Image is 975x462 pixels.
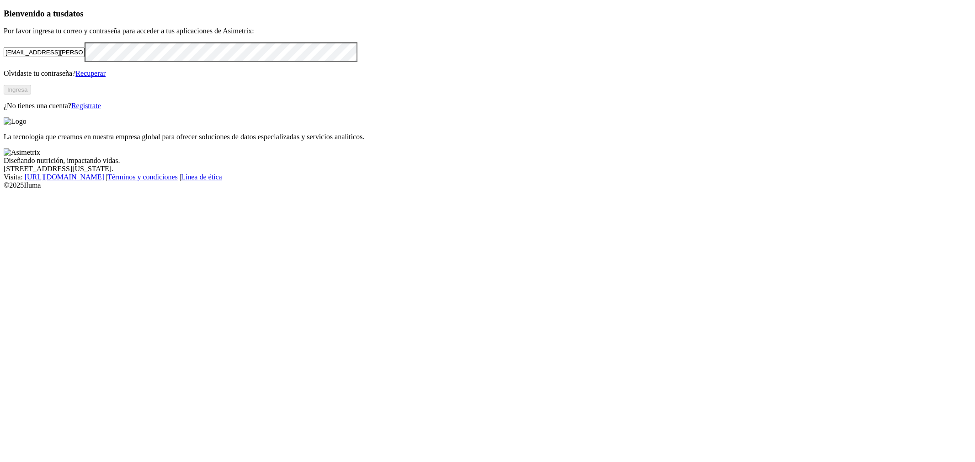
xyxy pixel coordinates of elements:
h3: Bienvenido a tus [4,9,971,19]
p: La tecnología que creamos en nuestra empresa global para ofrecer soluciones de datos especializad... [4,133,971,141]
a: Línea de ética [181,173,222,181]
a: [URL][DOMAIN_NAME] [25,173,104,181]
div: Diseñando nutrición, impactando vidas. [4,157,971,165]
a: Recuperar [75,69,106,77]
div: © 2025 Iluma [4,181,971,189]
input: Tu correo [4,47,85,57]
span: datos [64,9,84,18]
p: Por favor ingresa tu correo y contraseña para acceder a tus aplicaciones de Asimetrix: [4,27,971,35]
p: Olvidaste tu contraseña? [4,69,971,78]
a: Regístrate [71,102,101,110]
img: Asimetrix [4,148,40,157]
div: Visita : | | [4,173,971,181]
p: ¿No tienes una cuenta? [4,102,971,110]
a: Términos y condiciones [107,173,178,181]
button: Ingresa [4,85,31,94]
img: Logo [4,117,27,126]
div: [STREET_ADDRESS][US_STATE]. [4,165,971,173]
